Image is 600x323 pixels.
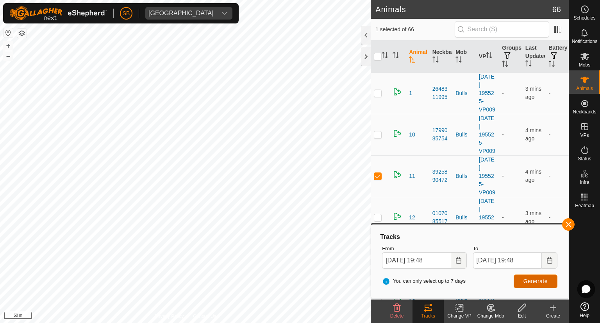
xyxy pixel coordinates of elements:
div: 0107085517 [432,209,450,226]
span: 26 Aug 2025, 7:43 pm [525,169,541,183]
img: returning on [393,129,402,138]
p-sorticon: Activate to sort [502,62,508,68]
td: - [499,155,522,197]
p-sorticon: Activate to sort [486,53,492,59]
span: Schedules [573,16,595,20]
div: 1799085754 [432,126,450,143]
span: Tangihanga station [145,7,217,20]
p-sorticon: Activate to sort [525,61,532,68]
div: Tracks [379,232,561,242]
span: 11 [409,172,415,180]
button: Choose Date [542,252,557,269]
td: - [545,114,569,155]
button: + [4,41,13,50]
span: Generate [523,278,548,284]
div: Bulls [455,89,473,97]
label: To [473,245,557,253]
p-sorticon: Activate to sort [382,53,388,59]
button: – [4,51,13,61]
p-sorticon: Activate to sort [548,62,555,68]
div: Bulls [455,214,473,222]
td: - [545,197,569,238]
p-sorticon: Activate to sort [393,53,399,59]
img: returning on [393,294,402,304]
td: - [545,155,569,197]
div: Bulls [455,172,473,180]
div: Edit [506,312,537,319]
span: 10 [409,131,415,139]
p-sorticon: Activate to sort [455,57,462,64]
th: VP [476,41,499,73]
span: 1 selected of 66 [375,25,454,34]
td: - [499,114,522,155]
span: 1 [409,89,412,97]
span: You can only select up to 7 days [382,277,466,285]
span: Infra [580,180,589,185]
td: - [499,72,522,114]
div: Change Mob [475,312,506,319]
span: 26 Aug 2025, 7:44 pm [525,86,541,100]
a: Privacy Policy [155,313,184,320]
td: - [499,197,522,238]
img: returning on [393,87,402,97]
div: 3925890472 [432,168,450,184]
p-sorticon: Activate to sort [409,57,415,64]
a: [DATE] 195525-VP009 [479,115,495,154]
th: Animal [406,41,429,73]
th: Battery [545,41,569,73]
div: Bulls [455,131,473,139]
a: [DATE] 195525-VP009 [479,156,495,196]
div: [GEOGRAPHIC_DATA] [148,10,214,16]
div: 2648311995 [432,85,450,101]
th: Last Updated [522,41,546,73]
div: Create [537,312,569,319]
div: Change VP [444,312,475,319]
img: returning on [393,170,402,179]
span: Heatmap [575,203,594,208]
span: 12 [409,214,415,222]
span: VPs [580,133,589,138]
td: - [545,72,569,114]
h2: Animals [375,5,552,14]
button: Generate [514,275,557,288]
span: Delete [390,313,404,319]
p-sorticon: Activate to sort [432,57,439,64]
span: Status [578,156,591,161]
a: [DATE] 195525-VP009 [479,198,495,237]
span: Mobs [579,63,590,67]
img: returning on [393,212,402,221]
a: [DATE] 195525-VP009 [479,74,495,113]
span: SB [123,9,130,18]
span: 66 [552,4,561,15]
button: Map Layers [17,29,27,38]
span: Help [580,313,589,318]
div: Tracks [412,312,444,319]
span: Notifications [572,39,597,44]
button: Reset Map [4,28,13,38]
th: Neckband [429,41,453,73]
a: Help [569,299,600,321]
th: Mob [452,41,476,73]
th: Groups [499,41,522,73]
span: Animals [576,86,593,91]
span: Neckbands [573,109,596,114]
button: Choose Date [451,252,467,269]
span: 26 Aug 2025, 7:43 pm [525,127,541,142]
img: Gallagher Logo [9,6,107,20]
input: Search (S) [455,21,549,38]
div: dropdown trigger [217,7,232,20]
a: Contact Us [193,313,216,320]
label: From [382,245,466,253]
span: 26 Aug 2025, 7:44 pm [525,210,541,224]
